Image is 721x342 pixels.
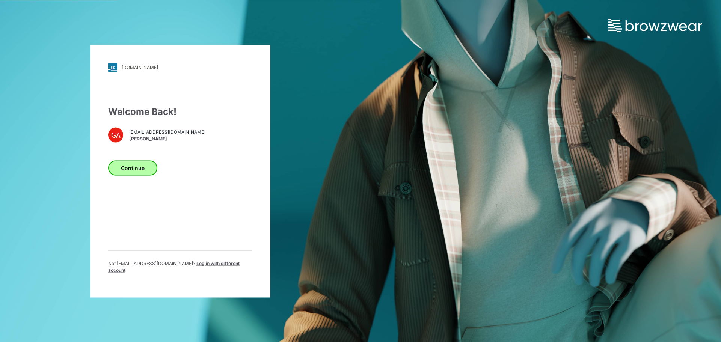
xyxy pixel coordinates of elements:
img: stylezone-logo.562084cfcfab977791bfbf7441f1a819.svg [108,63,117,72]
p: Not [EMAIL_ADDRESS][DOMAIN_NAME] ? [108,260,252,273]
span: [EMAIL_ADDRESS][DOMAIN_NAME] [129,129,205,136]
button: Continue [108,160,157,175]
div: Welcome Back! [108,105,252,118]
span: [PERSON_NAME] [129,136,205,142]
div: GA [108,127,123,142]
div: [DOMAIN_NAME] [122,65,158,70]
a: [DOMAIN_NAME] [108,63,252,72]
img: browzwear-logo.e42bd6dac1945053ebaf764b6aa21510.svg [608,19,702,32]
